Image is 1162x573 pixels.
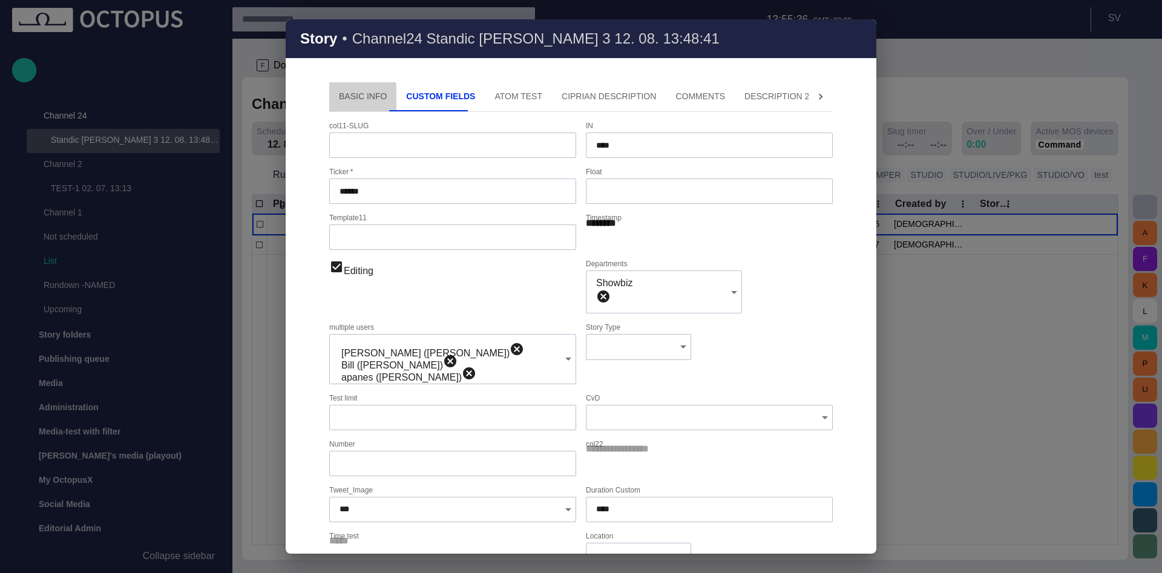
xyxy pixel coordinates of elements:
div: Bill ([PERSON_NAME]) [341,354,458,364]
span: [PERSON_NAME] ([PERSON_NAME]) [341,348,510,358]
label: Ticker [329,167,353,177]
label: Template11 [329,213,367,223]
button: Basic Info [329,82,396,111]
button: Comments [666,82,735,111]
button: Open [560,350,577,367]
button: Open [726,284,743,301]
label: Number [329,439,355,449]
button: Open [675,338,692,355]
label: Location [586,531,613,541]
label: col22 [586,439,603,449]
button: Open [816,409,833,426]
div: [PERSON_NAME] ([PERSON_NAME]) [341,342,524,352]
label: Test limit [329,393,358,403]
label: CvD [586,393,600,403]
h2: Story [300,30,337,47]
div: Story [286,19,876,554]
span: Editing [344,266,373,276]
label: Tweet_Image [329,485,373,495]
label: Duration Custom [586,485,640,495]
span: Showbiz [596,278,632,288]
span: Bill ([PERSON_NAME]) [341,360,443,370]
button: ATOM Test [485,82,552,111]
h3: Channel24 Standic [PERSON_NAME] 3 12. 08. 13:48:41 [352,30,720,47]
button: Open [560,501,577,518]
span: apanes ([PERSON_NAME]) [341,372,462,382]
label: Time test [329,531,359,541]
button: Ciprian description [552,82,666,111]
label: Departments [586,259,628,269]
label: Timestamp [586,213,622,223]
button: Open [675,547,692,564]
button: Custom Fields [396,82,485,111]
button: Description 2 [735,82,819,111]
label: Story Type [586,323,620,333]
label: multiple users [329,323,374,333]
label: IN [586,121,593,131]
div: apanes ([PERSON_NAME]) [341,366,476,376]
div: Story [286,19,876,58]
label: Float [586,167,602,177]
div: Showbiz [596,277,633,307]
h3: • [342,30,347,47]
label: col11-SLUG [329,121,369,131]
